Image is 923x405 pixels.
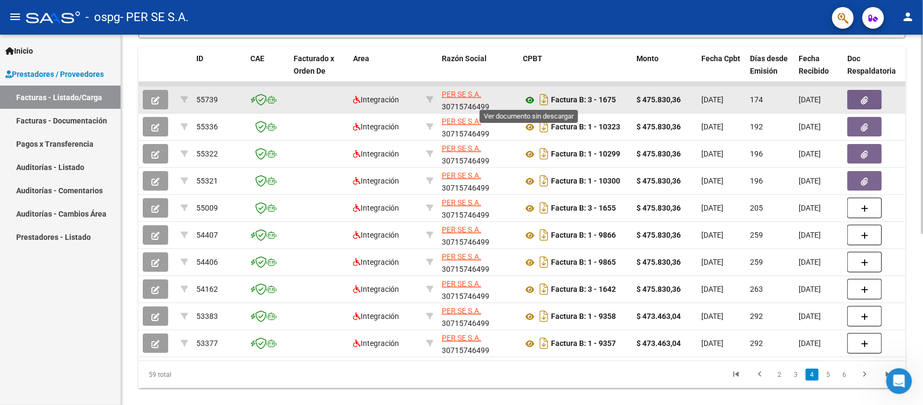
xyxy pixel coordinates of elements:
span: 205 [750,204,763,212]
strong: $ 473.463,04 [636,339,681,348]
div: 59 total [138,361,290,388]
span: 54407 [196,231,218,239]
span: Integración [353,285,399,293]
iframe: Intercom live chat [886,368,912,394]
span: PER SE S.A. [442,225,481,234]
span: 54406 [196,258,218,266]
i: Descargar documento [537,280,551,298]
div: 30715746499 [442,197,514,219]
span: [DATE] [799,204,821,212]
strong: $ 475.830,36 [636,258,681,266]
div: 30715746499 [442,278,514,301]
span: [DATE] [701,285,723,293]
strong: Factura B: 1 - 9866 [551,231,616,240]
datatable-header-cell: CPBT [519,47,632,95]
span: PER SE S.A. [442,306,481,315]
div: 30715746499 [442,88,514,111]
span: [DATE] [701,339,723,348]
datatable-header-cell: Monto [632,47,697,95]
div: 30715746499 [442,115,514,138]
span: CAE [250,54,264,63]
strong: $ 475.830,36 [636,95,681,104]
a: 2 [773,369,786,381]
span: 54162 [196,285,218,293]
span: [DATE] [701,149,723,158]
span: Razón Social [442,54,487,63]
span: Integración [353,149,399,158]
span: Integración [353,231,399,239]
span: [DATE] [799,95,821,104]
div: 30715746499 [442,169,514,192]
span: Integración [353,177,399,185]
span: Facturado x Orden De [294,54,334,75]
span: 292 [750,339,763,348]
span: Doc Respaldatoria [847,54,896,75]
span: Fecha Cpbt [701,54,740,63]
span: [DATE] [799,122,821,131]
datatable-header-cell: Fecha Recibido [794,47,843,95]
span: [DATE] [701,258,723,266]
strong: Factura B: 3 - 1675 [551,96,616,104]
span: PER SE S.A. [442,334,481,342]
strong: Factura B: 1 - 9358 [551,312,616,321]
strong: $ 475.830,36 [636,285,681,293]
div: 30715746499 [442,332,514,355]
div: 30715746499 [442,305,514,328]
strong: $ 475.830,36 [636,149,681,158]
span: [DATE] [701,312,723,321]
datatable-header-cell: Facturado x Orden De [289,47,349,95]
strong: $ 473.463,04 [636,312,681,321]
span: 259 [750,231,763,239]
strong: Factura B: 1 - 9865 [551,258,616,267]
span: ID [196,54,203,63]
i: Descargar documento [537,253,551,271]
datatable-header-cell: Doc Respaldatoria [843,47,908,95]
span: CPBT [523,54,542,63]
span: [DATE] [799,177,821,185]
span: 292 [750,312,763,321]
i: Descargar documento [537,335,551,352]
datatable-header-cell: Area [349,47,422,95]
span: [DATE] [701,204,723,212]
a: go to previous page [749,369,770,381]
span: PER SE S.A. [442,198,481,207]
a: 5 [822,369,835,381]
a: go to next page [854,369,875,381]
span: [DATE] [799,339,821,348]
span: PER SE S.A. [442,144,481,153]
span: Integración [353,339,399,348]
i: Descargar documento [537,118,551,135]
i: Descargar documento [537,226,551,244]
a: 3 [789,369,802,381]
span: Integración [353,95,399,104]
datatable-header-cell: Fecha Cpbt [697,47,746,95]
span: Prestadores / Proveedores [5,68,104,80]
span: [DATE] [799,149,821,158]
span: - ospg [85,5,120,29]
span: Inicio [5,45,33,57]
datatable-header-cell: CAE [246,47,289,95]
span: Integración [353,258,399,266]
li: page 4 [804,365,820,384]
i: Descargar documento [537,91,551,108]
mat-icon: person [901,10,914,23]
div: 30715746499 [442,142,514,165]
datatable-header-cell: ID [192,47,246,95]
i: Descargar documento [537,145,551,162]
span: PER SE S.A. [442,279,481,288]
span: Integración [353,312,399,321]
datatable-header-cell: Días desde Emisión [746,47,794,95]
i: Descargar documento [537,308,551,325]
strong: Factura B: 3 - 1655 [551,204,616,213]
span: 263 [750,285,763,293]
i: Descargar documento [537,199,551,217]
span: Fecha Recibido [799,54,829,75]
span: 196 [750,149,763,158]
strong: $ 475.830,36 [636,177,681,185]
div: 30715746499 [442,224,514,246]
span: PER SE S.A. [442,90,481,99]
strong: Factura B: 1 - 9357 [551,339,616,348]
strong: Factura B: 1 - 10323 [551,123,620,132]
span: [DATE] [701,231,723,239]
span: 53377 [196,339,218,348]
